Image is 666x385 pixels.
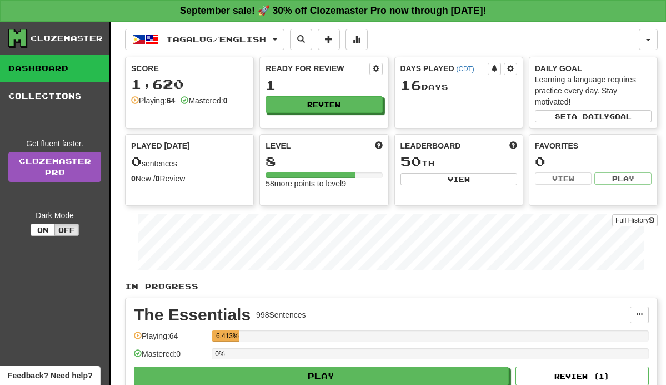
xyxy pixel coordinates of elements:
[266,78,382,92] div: 1
[509,140,517,151] span: This week in points, UTC
[290,29,312,50] button: Search sentences
[266,96,382,113] button: Review
[131,140,190,151] span: Played [DATE]
[166,34,266,44] span: Tagalog / English
[266,140,291,151] span: Level
[31,33,103,44] div: Clozemaster
[223,96,228,105] strong: 0
[8,210,101,221] div: Dark Mode
[612,214,658,226] button: Full History
[54,224,79,236] button: Off
[8,138,101,149] div: Get fluent faster.
[345,29,368,50] button: More stats
[400,173,517,185] button: View
[131,173,248,184] div: New / Review
[131,63,248,74] div: Score
[535,140,652,151] div: Favorites
[400,155,517,169] div: th
[181,95,227,106] div: Mastered:
[400,154,422,169] span: 50
[456,65,474,73] a: (CDT)
[131,174,136,183] strong: 0
[131,77,248,91] div: 1,620
[535,110,652,122] button: Seta dailygoal
[256,309,306,320] div: 998 Sentences
[131,155,248,169] div: sentences
[134,348,206,367] div: Mastered: 0
[535,74,652,107] div: Learning a language requires practice every day. Stay motivated!
[400,63,488,74] div: Days Played
[375,140,383,151] span: Score more points to level up
[400,77,422,93] span: 16
[535,172,592,185] button: View
[134,330,206,349] div: Playing: 64
[400,140,461,151] span: Leaderboard
[8,370,92,381] span: Open feedback widget
[266,178,382,189] div: 58 more points to level 9
[125,281,658,292] p: In Progress
[156,174,160,183] strong: 0
[125,29,284,50] button: Tagalog/English
[31,224,55,236] button: On
[266,155,382,169] div: 8
[215,330,239,342] div: 6.413%
[167,96,176,105] strong: 64
[318,29,340,50] button: Add sentence to collection
[535,155,652,169] div: 0
[134,307,251,323] div: The Essentials
[180,5,487,16] strong: September sale! 🚀 30% off Clozemaster Pro now through [DATE]!
[572,112,609,120] span: a daily
[131,95,175,106] div: Playing:
[131,154,142,169] span: 0
[594,172,652,185] button: Play
[400,78,517,93] div: Day s
[535,63,652,74] div: Daily Goal
[266,63,369,74] div: Ready for Review
[8,152,101,182] a: ClozemasterPro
